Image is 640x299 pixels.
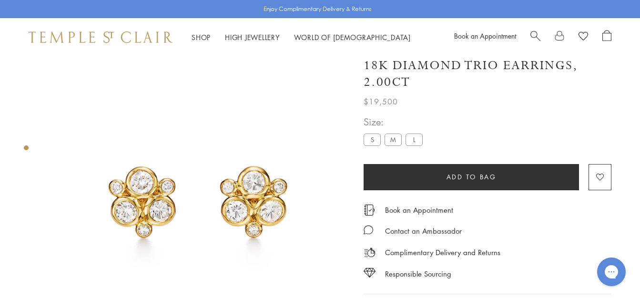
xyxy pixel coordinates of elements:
[364,225,373,235] img: MessageIcon-01_2.svg
[385,268,451,280] div: Responsible Sourcing
[364,164,579,190] button: Add to bag
[385,247,500,258] p: Complimentary Delivery and Returns
[385,134,402,145] label: M
[364,95,398,108] span: $19,500
[579,30,588,44] a: View Wishlist
[364,57,611,91] h1: 18K Diamond Trio Earrings, 2.00ct
[294,32,411,42] a: World of [DEMOGRAPHIC_DATA]World of [DEMOGRAPHIC_DATA]
[364,134,381,145] label: S
[406,134,423,145] label: L
[225,32,280,42] a: High JewelleryHigh Jewellery
[192,32,211,42] a: ShopShop
[364,114,427,130] span: Size:
[447,172,497,182] span: Add to bag
[602,30,611,44] a: Open Shopping Bag
[530,30,540,44] a: Search
[24,143,29,158] div: Product gallery navigation
[364,205,375,216] img: icon_appointment.svg
[264,4,372,14] p: Enjoy Complimentary Delivery & Returns
[454,31,516,41] a: Book an Appointment
[29,31,173,43] img: Temple St. Clair
[192,31,411,43] nav: Main navigation
[364,247,376,258] img: icon_delivery.svg
[364,268,376,278] img: icon_sourcing.svg
[592,254,630,289] iframe: Gorgias live chat messenger
[385,205,453,215] a: Book an Appointment
[385,225,462,237] div: Contact an Ambassador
